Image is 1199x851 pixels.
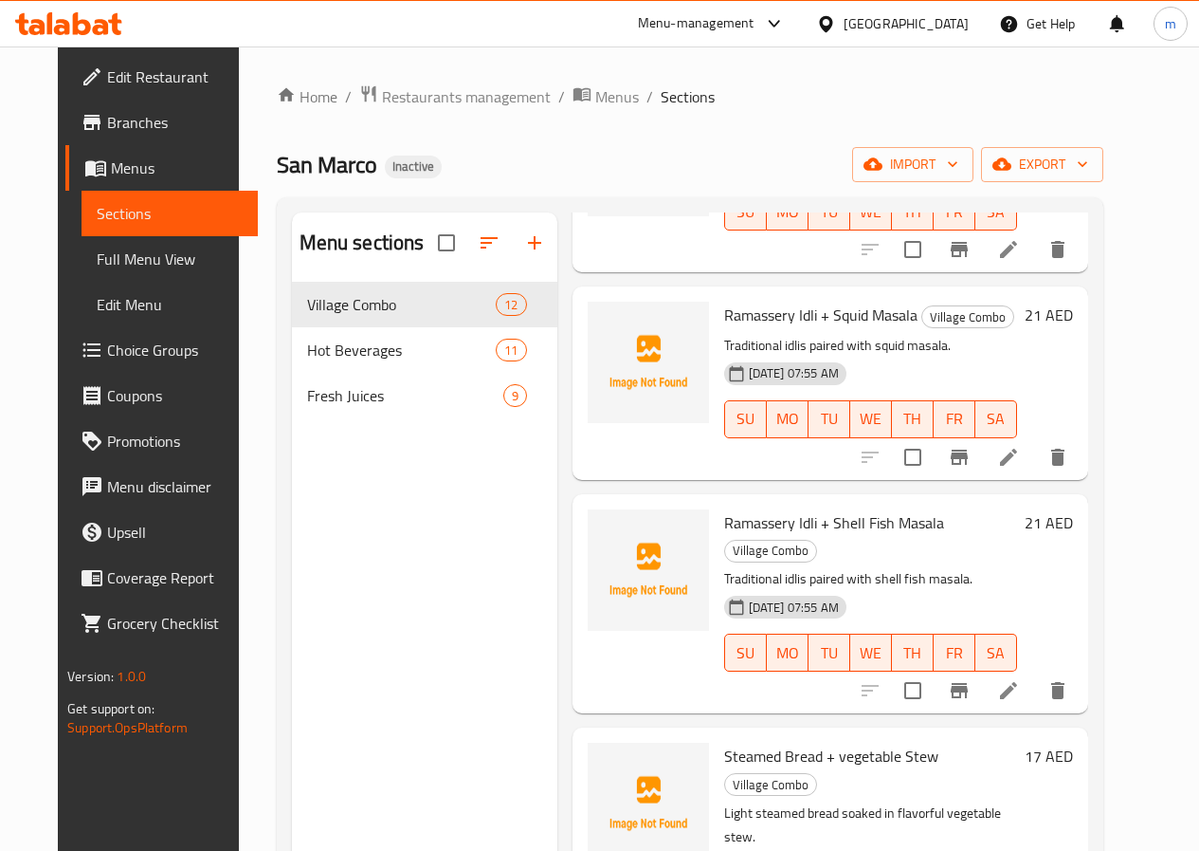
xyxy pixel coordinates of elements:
[385,156,442,178] div: Inactive
[107,111,243,134] span: Branches
[107,430,243,453] span: Promotions
[1035,227,1081,272] button: delete
[97,248,243,270] span: Full Menu View
[277,143,377,186] span: San Marco
[572,84,639,109] a: Menus
[107,65,243,88] span: Edit Restaurant
[359,84,551,109] a: Restaurants management
[65,373,258,418] a: Coupons
[558,85,565,108] li: /
[724,634,767,672] button: SU
[512,220,557,266] button: Add section
[774,639,801,667] span: MO
[277,84,1103,109] nav: breadcrumb
[996,153,1088,176] span: export
[941,639,968,667] span: FR
[107,612,243,635] span: Grocery Checklist
[382,85,551,108] span: Restaurants management
[65,464,258,509] a: Menu disclaimer
[858,405,884,433] span: WE
[466,220,512,266] span: Sort sections
[1025,509,1073,536] h6: 21 AED
[724,301,917,329] span: Ramassery Idli + Squid Masala
[724,802,1017,849] p: Light steamed bread soaked in flavorful vegetable stew.
[941,198,968,226] span: FR
[97,202,243,225] span: Sections
[816,198,843,226] span: TU
[724,400,767,438] button: SU
[97,293,243,316] span: Edit Menu
[67,664,114,689] span: Version:
[733,639,759,667] span: SU
[922,306,1013,328] span: Village Combo
[983,405,1009,433] span: SA
[892,634,934,672] button: TH
[899,639,926,667] span: TH
[981,147,1103,182] button: export
[292,282,557,327] div: Village Combo12
[117,664,146,689] span: 1.0.0
[292,373,557,418] div: Fresh Juices9
[767,193,808,231] button: MO
[941,405,968,433] span: FR
[595,85,639,108] span: Menus
[975,400,1017,438] button: SA
[725,540,816,562] span: Village Combo
[65,54,258,100] a: Edit Restaurant
[997,679,1020,702] a: Edit menu item
[867,153,958,176] span: import
[741,364,846,382] span: [DATE] 07:55 AM
[997,238,1020,261] a: Edit menu item
[893,230,933,269] span: Select to update
[983,639,1009,667] span: SA
[899,198,926,226] span: TH
[292,274,557,426] nav: Menu sections
[65,555,258,601] a: Coverage Report
[504,387,526,405] span: 9
[850,634,892,672] button: WE
[936,435,982,480] button: Branch-specific-item
[107,384,243,407] span: Coupons
[724,567,1017,591] p: Traditional idlis paired with shell fish masala.
[808,400,850,438] button: TU
[852,147,973,182] button: import
[65,418,258,464] a: Promotions
[899,405,926,433] span: TH
[844,13,969,34] div: [GEOGRAPHIC_DATA]
[307,293,497,316] span: Village Combo
[724,334,1017,358] p: Traditional idlis paired with squid masala.
[850,193,892,231] button: WE
[292,327,557,373] div: Hot Beverages11
[997,446,1020,469] a: Edit menu item
[67,715,188,740] a: Support.OpsPlatform
[82,236,258,282] a: Full Menu View
[277,85,337,108] a: Home
[774,405,801,433] span: MO
[503,384,527,407] div: items
[427,223,466,263] span: Select all sections
[497,296,525,314] span: 12
[1035,668,1081,713] button: delete
[936,668,982,713] button: Branch-specific-item
[496,293,526,316] div: items
[858,639,884,667] span: WE
[934,400,975,438] button: FR
[107,475,243,498] span: Menu disclaimer
[934,634,975,672] button: FR
[107,521,243,544] span: Upsell
[497,342,525,360] span: 11
[345,85,352,108] li: /
[936,227,982,272] button: Branch-specific-item
[816,405,843,433] span: TU
[646,85,653,108] li: /
[816,639,843,667] span: TU
[724,742,938,770] span: Steamed Bread + vegetable Stew
[300,229,425,257] h2: Menu sections
[725,774,816,796] span: Village Combo
[741,599,846,617] span: [DATE] 07:55 AM
[82,191,258,236] a: Sections
[733,198,759,226] span: SU
[111,157,243,179] span: Menus
[65,145,258,191] a: Menus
